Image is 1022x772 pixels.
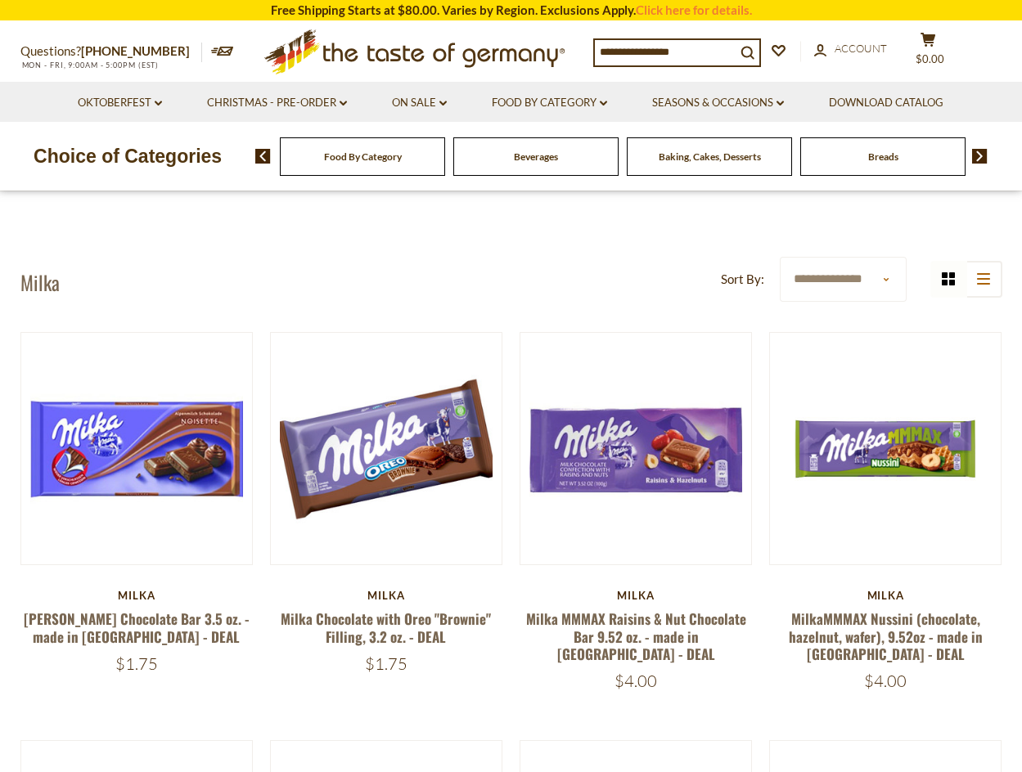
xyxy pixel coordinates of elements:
[255,149,271,164] img: previous arrow
[270,589,503,602] div: Milka
[20,270,60,294] h1: Milka
[78,94,162,112] a: Oktoberfest
[492,94,607,112] a: Food By Category
[271,333,502,564] img: Milka Chocolate with Oreo "Brownie" Filling, 3.2 oz. - DEAL
[835,42,887,55] span: Account
[514,150,558,163] a: Beverages
[520,333,752,564] img: Milka Raisins & Nut Chocolate Bar
[789,608,983,664] a: MilkaMMMAX Nussini (chocolate, hazelnut, wafer), 9.52oz - made in [GEOGRAPHIC_DATA] - DEAL
[972,149,988,164] img: next arrow
[904,32,953,73] button: $0.00
[324,150,402,163] a: Food By Category
[770,333,1002,564] img: Milka MMMAX Nussini
[115,653,158,674] span: $1.75
[20,61,160,70] span: MON - FRI, 9:00AM - 5:00PM (EST)
[81,43,190,58] a: [PHONE_NUMBER]
[769,589,1002,602] div: Milka
[365,653,407,674] span: $1.75
[864,671,907,691] span: $4.00
[392,94,447,112] a: On Sale
[20,589,254,602] div: Milka
[520,589,753,602] div: Milka
[721,269,764,289] label: Sort By:
[636,2,752,17] a: Click here for details.
[526,608,746,664] a: Milka MMMAX Raisins & Nut Chocolate Bar 9.52 oz. - made in [GEOGRAPHIC_DATA] - DEAL
[281,608,491,646] a: Milka Chocolate with Oreo "Brownie" Filling, 3.2 oz. - DEAL
[814,40,887,58] a: Account
[207,94,347,112] a: Christmas - PRE-ORDER
[659,150,761,163] a: Baking, Cakes, Desserts
[916,52,944,65] span: $0.00
[868,150,898,163] a: Breads
[21,333,253,564] img: Milka Noisette Chocolate Bar
[615,671,657,691] span: $4.00
[24,608,250,646] a: [PERSON_NAME] Chocolate Bar 3.5 oz. - made in [GEOGRAPHIC_DATA] - DEAL
[829,94,943,112] a: Download Catalog
[20,41,202,62] p: Questions?
[652,94,784,112] a: Seasons & Occasions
